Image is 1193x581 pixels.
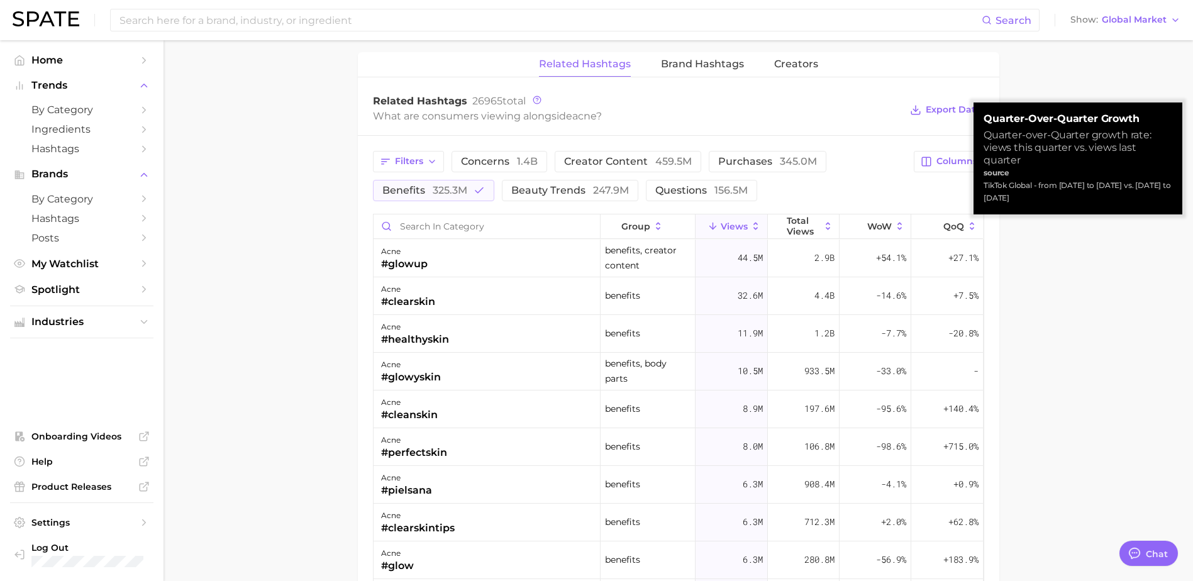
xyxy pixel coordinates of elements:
div: acne [381,319,449,335]
span: 1.4b [517,155,538,167]
span: Columns [936,156,977,167]
span: +7.5% [953,288,979,303]
span: total [472,95,526,107]
div: What are consumers viewing alongside ? [373,108,901,124]
button: Filters [373,151,444,172]
span: benefits [605,439,640,454]
input: Search here for a brand, industry, or ingredient [118,9,982,31]
span: Help [31,456,132,467]
div: acne [381,244,428,259]
button: Trends [10,76,153,95]
button: acne#glowupbenefits, creator content44.5m2.9b+54.1%+27.1% [374,240,984,277]
input: Search in category [374,214,600,238]
span: 32.6m [738,288,763,303]
span: +27.1% [948,250,979,265]
button: group [601,214,696,239]
a: Posts [10,228,153,248]
div: acne [381,433,447,448]
div: #perfectskin [381,445,447,460]
span: -4.1% [881,477,906,492]
span: 933.5m [804,363,835,379]
span: Views [721,221,748,231]
span: -56.9% [876,552,906,567]
span: +715.0% [943,439,979,454]
span: purchases [718,157,817,167]
button: Export Data [907,101,984,119]
span: 8.0m [743,439,763,454]
span: 280.8m [804,552,835,567]
button: Views [696,214,767,239]
span: - [974,363,979,379]
span: 6.3m [743,477,763,492]
span: Total Views [787,216,820,236]
strong: source [984,168,1009,177]
span: 712.3m [804,514,835,529]
a: by Category [10,100,153,119]
span: Posts [31,232,132,244]
span: My Watchlist [31,258,132,270]
div: #cleanskin [381,407,438,423]
button: acne#glowyskinbenefits, body parts10.5m933.5m-33.0%- [374,353,984,390]
span: 345.0m [780,155,817,167]
span: +140.4% [943,401,979,416]
span: Product Releases [31,481,132,492]
span: 459.5m [655,155,692,167]
span: benefits [382,185,467,196]
span: Export Data [926,104,981,115]
span: WoW [867,221,892,231]
span: 908.4m [804,477,835,492]
div: #clearskintips [381,521,455,536]
span: benefits, creator content [605,243,691,273]
span: benefits [605,552,640,567]
span: -95.6% [876,401,906,416]
div: acne [381,470,432,485]
a: Settings [10,513,153,532]
span: Settings [31,517,132,528]
span: questions [655,185,748,196]
span: Brands [31,169,132,180]
span: Onboarding Videos [31,431,132,442]
a: Log out. Currently logged in with e-mail jek@cosmax.com. [10,538,153,571]
span: benefits [605,401,640,416]
span: 156.5m [714,184,748,196]
span: benefits [605,514,640,529]
span: Brand Hashtags [661,58,744,70]
button: ShowGlobal Market [1067,12,1184,28]
span: 10.5m [738,363,763,379]
a: Product Releases [10,477,153,496]
span: 247.9m [593,184,629,196]
span: -20.8% [948,326,979,341]
span: 106.8m [804,439,835,454]
div: acne [381,282,435,297]
button: acne#healthyskinbenefits11.9m1.2b-7.7%-20.8% [374,315,984,353]
span: 44.5m [738,250,763,265]
button: Industries [10,313,153,331]
button: acne#cleanskinbenefits8.9m197.6m-95.6%+140.4% [374,390,984,428]
span: benefits [605,288,640,303]
span: Creators [774,58,818,70]
div: acne [381,546,414,561]
span: 1.2b [814,326,835,341]
div: acne [381,508,455,523]
span: +2.0% [881,514,906,529]
span: by Category [31,193,132,205]
span: -98.6% [876,439,906,454]
div: #glowyskin [381,370,441,385]
span: Related Hashtags [373,95,467,107]
strong: Quarter-over-Quarter Growth [984,113,1172,125]
div: #healthyskin [381,332,449,347]
div: acne [381,357,441,372]
a: Spotlight [10,280,153,299]
span: -14.6% [876,288,906,303]
span: Global Market [1102,16,1167,23]
span: 197.6m [804,401,835,416]
button: acne#glowbenefits6.3m280.8m-56.9%+183.9% [374,541,984,579]
a: Hashtags [10,139,153,158]
span: 4.4b [814,288,835,303]
div: Quarter-over-Quarter growth rate: views this quarter vs. views last quarter [984,129,1172,167]
span: concerns [461,157,538,167]
button: Total Views [768,214,840,239]
span: group [621,221,650,231]
span: +54.1% [876,250,906,265]
span: by Category [31,104,132,116]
